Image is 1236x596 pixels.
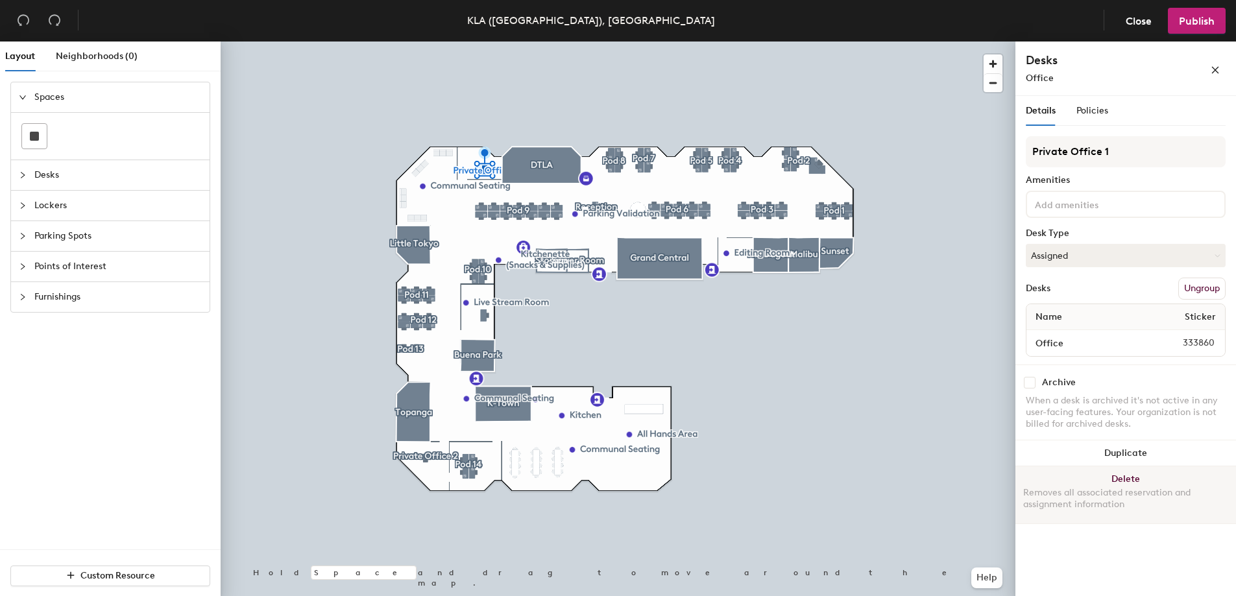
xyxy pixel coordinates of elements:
[19,263,27,270] span: collapsed
[19,232,27,240] span: collapsed
[19,93,27,101] span: expanded
[34,160,202,190] span: Desks
[1211,66,1220,75] span: close
[34,191,202,221] span: Lockers
[10,8,36,34] button: Undo (⌘ + Z)
[1026,105,1056,116] span: Details
[1029,334,1152,352] input: Unnamed desk
[1152,336,1222,350] span: 333860
[1026,244,1226,267] button: Assigned
[56,51,138,62] span: Neighborhoods (0)
[467,12,715,29] div: KLA ([GEOGRAPHIC_DATA]), [GEOGRAPHIC_DATA]
[80,570,155,581] span: Custom Resource
[10,566,210,586] button: Custom Resource
[19,202,27,209] span: collapsed
[1026,52,1169,69] h4: Desks
[5,51,35,62] span: Layout
[17,14,30,27] span: undo
[1179,15,1215,27] span: Publish
[34,82,202,112] span: Spaces
[34,252,202,281] span: Points of Interest
[19,171,27,179] span: collapsed
[1015,466,1236,523] button: DeleteRemoves all associated reservation and assignment information
[1042,377,1076,388] div: Archive
[1029,305,1069,329] span: Name
[1026,73,1054,84] span: Office
[34,282,202,312] span: Furnishings
[1026,228,1226,239] div: Desk Type
[1126,15,1152,27] span: Close
[1032,196,1149,211] input: Add amenities
[1023,487,1228,510] div: Removes all associated reservation and assignment information
[1026,283,1050,294] div: Desks
[1026,395,1226,430] div: When a desk is archived it's not active in any user-facing features. Your organization is not bil...
[971,567,1002,588] button: Help
[1026,175,1226,185] div: Amenities
[1168,8,1226,34] button: Publish
[1178,278,1226,300] button: Ungroup
[1115,8,1163,34] button: Close
[34,221,202,251] span: Parking Spots
[19,293,27,301] span: collapsed
[42,8,67,34] button: Redo (⌘ + ⇧ + Z)
[1015,440,1236,466] button: Duplicate
[1178,305,1222,329] span: Sticker
[1076,105,1108,116] span: Policies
